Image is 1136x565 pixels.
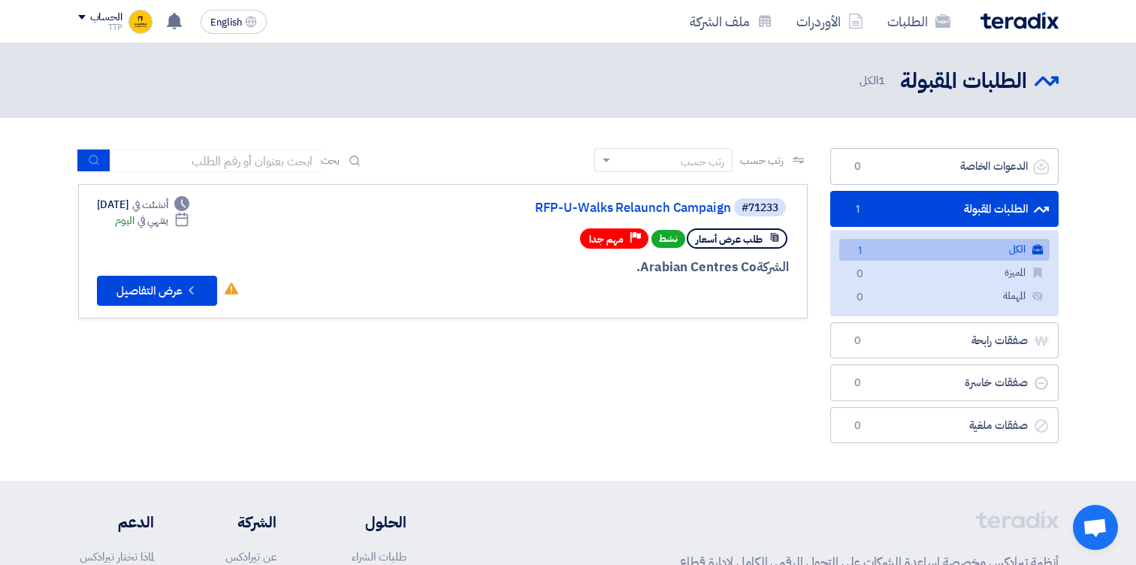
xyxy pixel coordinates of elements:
[830,322,1059,359] a: صفقات رابحة0
[851,290,869,306] span: 0
[201,10,267,34] button: English
[696,232,763,246] span: طلب عرض أسعار
[851,267,869,282] span: 0
[742,203,778,213] div: #71233
[849,418,867,434] span: 0
[137,213,168,228] span: ينتهي في
[849,202,867,217] span: 1
[97,197,190,213] div: [DATE]
[839,262,1050,284] a: المميزة
[849,159,867,174] span: 0
[78,511,154,533] li: الدعم
[115,213,189,228] div: اليوم
[851,243,869,259] span: 1
[651,230,685,248] span: نشط
[878,72,885,89] span: 1
[225,548,276,565] a: عن تيرادكس
[210,17,242,28] span: English
[110,150,321,172] input: ابحث بعنوان أو رقم الطلب
[830,364,1059,401] a: صفقات خاسرة0
[681,154,724,170] div: رتب حسب
[321,153,340,168] span: بحث
[839,239,1050,261] a: الكل
[132,197,168,213] span: أنشئت في
[678,4,784,39] a: ملف الشركة
[830,148,1059,185] a: الدعوات الخاصة0
[875,4,962,39] a: الطلبات
[849,376,867,391] span: 0
[78,23,122,32] div: TTP
[90,11,122,24] div: الحساب
[757,258,789,276] span: الشركة
[352,548,406,565] a: طلبات الشراء
[428,258,789,277] div: Arabian Centres Co.
[980,12,1059,29] img: Teradix logo
[80,548,154,565] a: لماذا تختار تيرادكس
[784,4,875,39] a: الأوردرات
[839,286,1050,307] a: المهملة
[830,191,1059,228] a: الطلبات المقبولة1
[589,232,624,246] span: مهم جدا
[198,511,276,533] li: الشركة
[849,334,867,349] span: 0
[97,276,217,306] button: عرض التفاصيل
[830,407,1059,444] a: صفقات ملغية0
[128,10,153,34] img: Image__at_PM_1758444359034.jpeg
[740,153,783,168] span: رتب حسب
[1073,505,1118,550] div: فتح المحادثة
[860,72,888,89] span: الكل
[900,67,1027,96] h2: الطلبات المقبولة
[431,201,731,215] a: RFP-U-Walks Relaunch Campaign
[322,511,406,533] li: الحلول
